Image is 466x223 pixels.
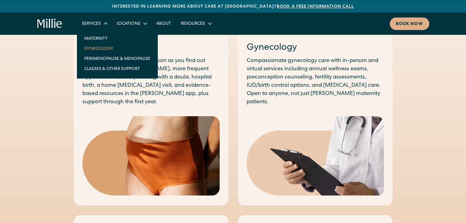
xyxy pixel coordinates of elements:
[247,116,384,196] img: Medical professional in a white coat holding a clipboard, representing expert care and diagnosis ...
[181,21,205,27] div: Resources
[176,18,216,28] div: Resources
[79,64,155,74] a: Classes & Other Support
[117,21,140,27] div: Locations
[247,43,297,53] a: Gynecology
[79,43,155,53] a: Gynecology
[390,17,429,30] a: Book now
[82,116,220,196] img: Close-up of a woman's midsection wearing high-waisted postpartum underwear, highlighting comfort ...
[247,57,384,106] p: Compassionate gynecology care with in-person and virtual services including annual wellness exams...
[79,33,155,43] a: Maternity
[77,28,158,79] nav: Services
[37,19,63,28] a: home
[82,57,220,106] p: Complete care that starts as soon as you find out you’re pregnant. [PERSON_NAME], more frequent a...
[396,21,423,27] div: Book now
[79,53,155,64] a: Perimenopause & Menopause
[82,21,101,27] div: Services
[277,5,354,9] a: Book a free information call
[112,18,151,28] div: Locations
[77,18,112,28] div: Services
[151,18,176,28] a: About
